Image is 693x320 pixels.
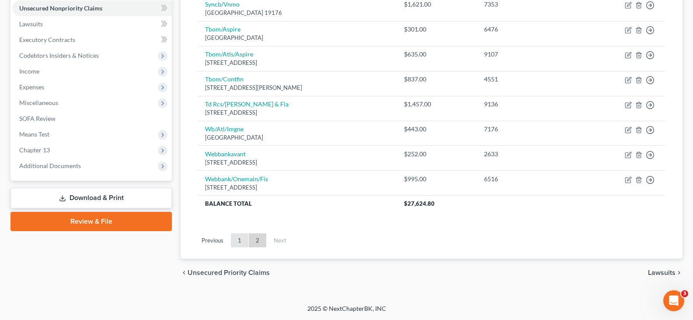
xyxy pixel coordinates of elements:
div: $252.00 [404,150,470,158]
span: SOFA Review [19,115,56,122]
a: Lawsuits [12,16,172,32]
div: 9107 [484,50,573,59]
span: Unsecured Priority Claims [188,269,270,276]
button: Lawsuits chevron_right [648,269,683,276]
button: chevron_left Unsecured Priority Claims [181,269,270,276]
a: Previous [195,233,230,247]
span: Codebtors Insiders & Notices [19,52,99,59]
a: Tbom/Atls/Aspire [205,50,253,58]
span: Means Test [19,130,49,138]
div: [GEOGRAPHIC_DATA] [205,34,390,42]
span: Additional Documents [19,162,81,169]
a: Tbom/Contfin [205,75,244,83]
span: Miscellaneous [19,99,58,106]
i: chevron_left [181,269,188,276]
div: [STREET_ADDRESS] [205,59,390,67]
span: Income [19,67,39,75]
span: Chapter 13 [19,146,50,154]
div: $443.00 [404,125,470,134]
a: Tbom/Aspire [205,25,240,33]
div: 6516 [484,175,573,183]
div: $995.00 [404,175,470,183]
div: [STREET_ADDRESS] [205,183,390,192]
a: Syncb/Vnmo [205,0,240,8]
i: chevron_right [676,269,683,276]
a: Unsecured Nonpriority Claims [12,0,172,16]
iframe: Intercom live chat [663,290,684,311]
div: 2633 [484,150,573,158]
a: Download & Print [10,188,172,208]
a: SOFA Review [12,111,172,127]
a: Webbank/Onemain/Fis [205,175,268,183]
a: Td Rcs/[PERSON_NAME] & Fla [205,100,289,108]
div: [GEOGRAPHIC_DATA] [205,134,390,142]
span: 3 [681,290,688,297]
span: Lawsuits [648,269,676,276]
div: 6476 [484,25,573,34]
div: 7176 [484,125,573,134]
th: Balance Total [198,196,397,211]
span: Lawsuits [19,20,43,28]
a: Webbankavant [205,150,246,158]
span: Executory Contracts [19,36,75,43]
a: Wb/Atl/Imgne [205,125,244,133]
a: Review & File [10,212,172,231]
div: 9136 [484,100,573,109]
div: $635.00 [404,50,470,59]
a: 2 [249,233,266,247]
a: Executory Contracts [12,32,172,48]
div: 4551 [484,75,573,84]
span: Unsecured Nonpriority Claims [19,4,102,12]
div: $1,457.00 [404,100,470,109]
div: 2025 © NextChapterBK, INC [98,304,596,320]
div: [STREET_ADDRESS][PERSON_NAME] [205,84,390,92]
div: $837.00 [404,75,470,84]
span: Expenses [19,83,44,91]
div: [STREET_ADDRESS] [205,158,390,167]
span: $27,624.80 [404,200,435,207]
div: [STREET_ADDRESS] [205,109,390,117]
div: [GEOGRAPHIC_DATA] 19176 [205,9,390,17]
a: 1 [231,233,248,247]
div: $301.00 [404,25,470,34]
